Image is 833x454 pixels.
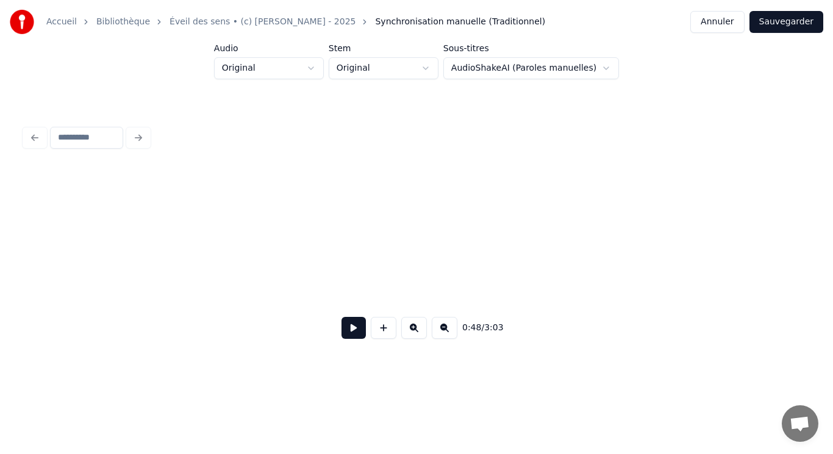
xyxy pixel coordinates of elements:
[484,322,503,334] span: 3:03
[690,11,744,33] button: Annuler
[462,322,492,334] div: /
[375,16,545,28] span: Synchronisation manuelle (Traditionnel)
[46,16,77,28] a: Accueil
[10,10,34,34] img: youka
[443,44,619,52] label: Sous-titres
[96,16,150,28] a: Bibliothèque
[329,44,438,52] label: Stem
[170,16,356,28] a: Éveil des sens • (c) [PERSON_NAME] - 2025
[749,11,823,33] button: Sauvegarder
[46,16,545,28] nav: breadcrumb
[462,322,481,334] span: 0:48
[782,405,818,442] div: Ouvrir le chat
[214,44,324,52] label: Audio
